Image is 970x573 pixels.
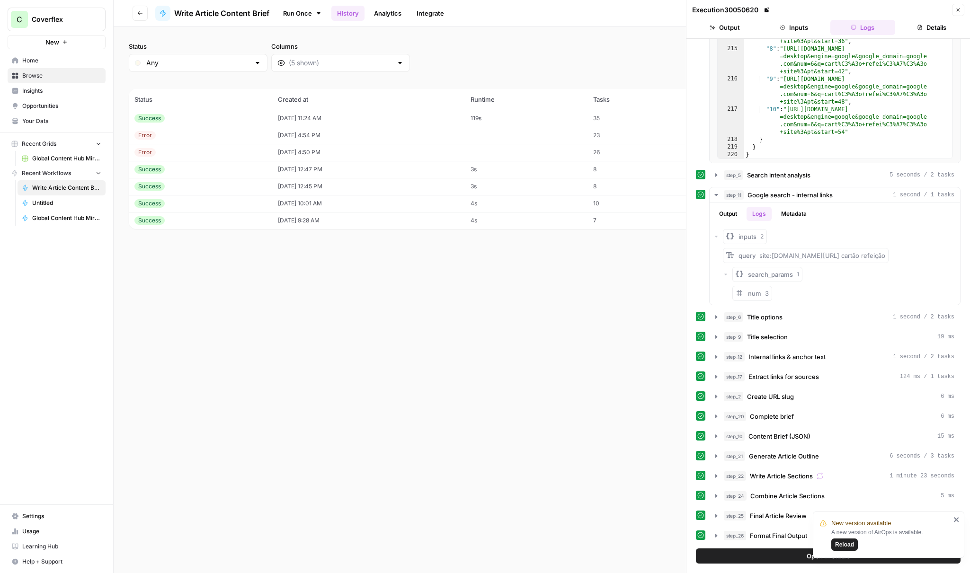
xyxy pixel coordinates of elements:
[953,516,960,523] button: close
[134,182,165,191] div: Success
[8,166,106,180] button: Recent Workflows
[747,207,772,221] button: Logs
[465,89,587,110] th: Runtime
[8,98,106,114] a: Opportunities
[692,20,757,35] button: Output
[765,290,769,297] span: 3
[18,211,106,226] a: Global Content Hub Mirror Engine
[17,14,22,25] span: C
[22,169,71,177] span: Recent Workflows
[900,372,954,381] span: 124 ms / 1 tasks
[8,524,106,539] a: Usage
[724,531,746,540] span: step_26
[465,195,587,212] td: 4s
[724,312,743,322] span: step_6
[129,89,272,110] th: Status
[22,542,101,551] span: Learning Hub
[750,471,813,481] span: Write Article Sections
[710,369,960,384] button: 124 ms / 1 tasks
[45,37,59,47] span: New
[718,75,744,106] div: 216
[272,89,465,110] th: Created at
[465,178,587,195] td: 3s
[724,511,746,520] span: step_25
[331,6,365,21] a: History
[937,432,954,441] span: 15 ms
[129,72,955,89] span: (7 records)
[724,170,743,180] span: step_5
[797,270,799,279] span: 1
[893,313,954,321] span: 1 second / 2 tasks
[277,5,328,21] a: Run Once
[893,191,954,199] span: 1 second / 1 tasks
[587,195,684,212] td: 10
[750,511,807,520] span: Final Article Review
[22,87,101,95] span: Insights
[32,199,101,207] span: Untitled
[835,540,854,549] span: Reload
[775,207,812,221] button: Metadata
[8,83,106,98] a: Insights
[724,471,746,481] span: step_22
[18,195,106,211] a: Untitled
[22,527,101,536] span: Usage
[941,392,954,401] span: 6 ms
[739,232,756,241] span: inputs
[272,161,465,178] td: [DATE] 12:47 PM
[710,409,960,424] button: 6 ms
[587,161,684,178] td: 8
[32,214,101,222] span: Global Content Hub Mirror Engine
[8,35,106,49] button: New
[272,212,465,229] td: [DATE] 9:28 AM
[8,68,106,83] a: Browse
[710,429,960,444] button: 15 ms
[587,178,684,195] td: 8
[8,509,106,524] a: Settings
[710,449,960,464] button: 6 seconds / 3 tasks
[724,332,743,342] span: step_9
[465,212,587,229] td: 4s
[724,451,745,461] span: step_21
[22,117,101,125] span: Your Data
[739,252,756,259] span: query
[411,6,450,21] a: Integrate
[174,8,269,19] span: Write Article Content Brief
[22,140,56,148] span: Recent Grids
[22,102,101,110] span: Opportunities
[748,190,833,200] span: Google search - internal links
[718,143,744,151] div: 219
[692,5,772,15] div: Execution 30050620
[718,151,744,159] div: 220
[696,548,961,564] button: Open In Studio
[732,267,802,282] button: search_params1
[289,58,392,68] input: (5 shown)
[807,551,850,561] span: Open In Studio
[18,180,106,195] a: Write Article Content Brief
[271,42,410,51] label: Columns
[750,531,807,540] span: Format Final Output
[750,412,794,421] span: Complete brief
[710,528,960,543] button: 28 ms
[272,110,465,127] td: [DATE] 11:24 AM
[893,353,954,361] span: 1 second / 2 tasks
[8,539,106,554] a: Learning Hub
[134,148,156,157] div: Error
[32,184,101,192] span: Write Article Content Brief
[747,170,810,180] span: Search intent analysis
[750,491,825,501] span: Combine Article Sections
[724,392,743,401] span: step_2
[32,154,101,163] span: Global Content Hub Mirror
[134,131,156,140] div: Error
[368,6,407,21] a: Analytics
[831,538,858,551] button: Reload
[32,15,89,24] span: Coverflex
[748,432,810,441] span: Content Brief (JSON)
[718,136,744,143] div: 218
[22,71,101,80] span: Browse
[761,20,827,35] button: Inputs
[724,190,744,200] span: step_11
[134,165,165,174] div: Success
[890,171,954,179] span: 5 seconds / 2 tasks
[710,329,960,344] button: 19 ms
[22,557,101,566] span: Help + Support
